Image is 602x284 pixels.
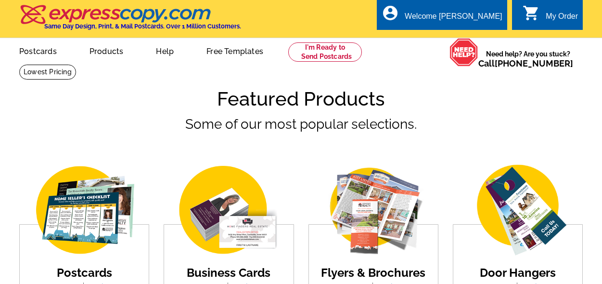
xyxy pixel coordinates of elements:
[458,164,578,257] img: door-hanger.png
[168,164,289,257] img: business-card.png
[405,12,502,26] div: Welcome [PERSON_NAME]
[382,4,399,22] i: account_circle
[546,12,578,26] div: My Order
[19,87,583,110] h1: Featured Products
[478,49,578,68] span: Need help? Are you stuck?
[313,164,434,257] img: flyer-card.png
[19,12,241,30] a: Same Day Design, Print, & Mail Postcards. Over 1 Million Customers.
[523,4,540,22] i: shopping_cart
[44,23,241,30] h4: Same Day Design, Print, & Mail Postcards. Over 1 Million Customers.
[321,266,425,280] h4: Flyers & Brochures
[4,39,72,62] a: Postcards
[480,266,556,280] h4: Door Hangers
[24,164,144,257] img: img_postcard.png
[523,11,578,23] a: shopping_cart My Order
[74,39,139,62] a: Products
[187,266,270,280] h4: Business Cards
[19,114,583,178] p: Some of our most popular selections.
[495,58,573,68] a: [PHONE_NUMBER]
[191,39,279,62] a: Free Templates
[449,38,478,67] img: help
[141,39,189,62] a: Help
[52,266,116,280] h4: Postcards
[478,58,573,68] span: Call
